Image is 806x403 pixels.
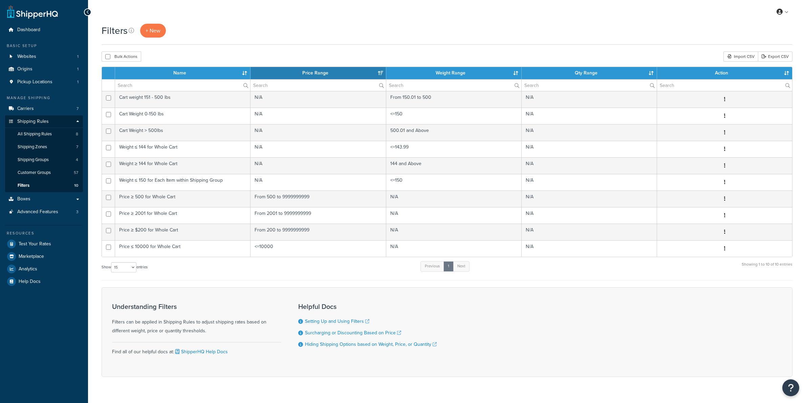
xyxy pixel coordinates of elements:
a: ShipperHQ Home [7,5,58,19]
li: Help Docs [5,275,83,288]
td: N/A [522,174,657,191]
a: Filters 10 [5,179,83,192]
a: Shipping Zones 7 [5,141,83,153]
span: Marketplace [19,254,44,260]
span: 8 [76,131,78,137]
span: Analytics [19,266,37,272]
li: Carriers [5,103,83,115]
span: Shipping Groups [18,157,49,163]
span: + New [146,27,160,35]
span: Pickup Locations [17,79,52,85]
li: Customer Groups [5,166,83,179]
td: N/A [250,157,386,174]
td: Cart weight 151 - 500 lbs [115,91,250,108]
span: Customer Groups [18,170,51,176]
td: N/A [386,191,522,207]
td: N/A [250,124,386,141]
button: Bulk Actions [102,51,141,62]
td: N/A [522,108,657,124]
a: Export CSV [758,51,792,62]
li: Pickup Locations [5,76,83,88]
td: N/A [522,157,657,174]
span: 1 [77,66,79,72]
td: Price ≥ 500 for Whole Cart [115,191,250,207]
li: Websites [5,50,83,63]
input: Search [657,80,792,91]
a: ShipperHQ Help Docs [174,348,228,355]
a: Customer Groups 57 [5,166,83,179]
td: N/A [386,224,522,240]
div: Filters can be applied in Shipping Rules to adjust shipping rates based on different weight, pric... [112,303,281,335]
div: Showing 1 to 10 of 10 entries [742,261,792,275]
button: Open Resource Center [782,379,799,396]
td: N/A [522,191,657,207]
a: Setting Up and Using Filters [305,318,369,325]
span: 57 [74,170,78,176]
a: + New [140,24,166,38]
th: Action: activate to sort column ascending [657,67,792,79]
td: <=10000 [250,240,386,257]
a: Boxes [5,193,83,205]
td: N/A [522,141,657,157]
th: Qty Range: activate to sort column ascending [522,67,657,79]
td: N/A [250,174,386,191]
td: N/A [522,124,657,141]
span: Shipping Zones [18,144,47,150]
td: From 150.01 to 500 [386,91,522,108]
li: Advanced Features [5,206,83,218]
span: Shipping Rules [17,119,49,125]
a: Surcharging or Discounting Based on Price [305,329,401,336]
li: Shipping Rules [5,115,83,193]
a: Shipping Rules [5,115,83,128]
div: Basic Setup [5,43,83,49]
span: Filters [18,183,29,188]
span: Dashboard [17,27,40,33]
th: Name: activate to sort column ascending [115,67,250,79]
th: Price Range: activate to sort column ascending [250,67,386,79]
td: N/A [250,108,386,124]
a: Websites 1 [5,50,83,63]
a: Hiding Shipping Options based on Weight, Price, or Quantity [305,341,437,348]
h3: Helpful Docs [298,303,437,310]
span: 1 [77,54,79,60]
td: N/A [250,91,386,108]
a: Next [453,261,470,271]
td: N/A [522,91,657,108]
span: Origins [17,66,32,72]
td: From 2001 to 9999999999 [250,207,386,224]
li: Analytics [5,263,83,275]
td: N/A [522,207,657,224]
td: 144 and Above [386,157,522,174]
a: All Shipping Rules 8 [5,128,83,140]
a: Dashboard [5,24,83,36]
div: Resources [5,230,83,236]
td: Cart Weight 0-150 lbs [115,108,250,124]
td: Cart Weight > 500lbs [115,124,250,141]
td: N/A [522,240,657,257]
span: Help Docs [19,279,41,285]
span: 3 [76,209,79,215]
td: From 500 to 9999999999 [250,191,386,207]
span: All Shipping Rules [18,131,52,137]
a: Test Your Rates [5,238,83,250]
td: Price ≤ 10000 for Whole Cart [115,240,250,257]
span: Advanced Features [17,209,58,215]
input: Search [522,80,657,91]
td: 500.01 and Above [386,124,522,141]
span: 7 [77,106,79,112]
label: Show entries [102,262,148,272]
li: Marketplace [5,250,83,263]
span: Carriers [17,106,34,112]
a: 1 [443,261,454,271]
span: Boxes [17,196,30,202]
li: Shipping Zones [5,141,83,153]
h1: Filters [102,24,128,37]
td: Price ≥ $200 for Whole Cart [115,224,250,240]
div: Manage Shipping [5,95,83,101]
td: <=150 [386,174,522,191]
td: Weight ≤ 150 for Each Item within Shipping Group [115,174,250,191]
td: Weight ≥ 144 for Whole Cart [115,157,250,174]
a: Origins 1 [5,63,83,75]
td: <=143.99 [386,141,522,157]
